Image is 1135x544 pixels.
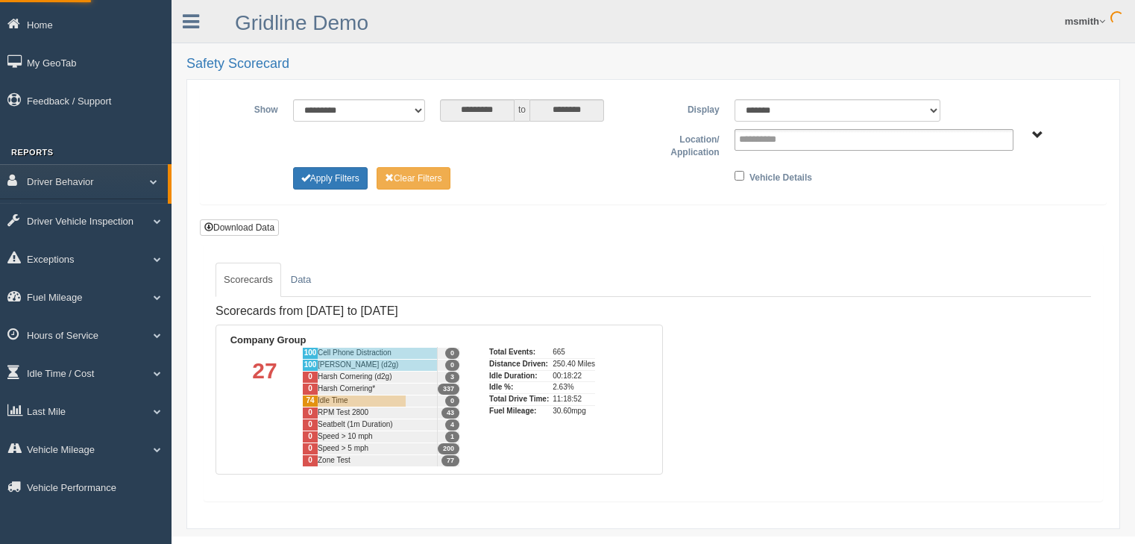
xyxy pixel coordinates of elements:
[653,99,727,117] label: Display
[377,167,450,190] button: Change Filter Options
[515,99,529,122] span: to
[212,99,286,117] label: Show
[445,419,459,431] span: 4
[445,431,459,443] span: 1
[302,395,318,407] div: 74
[441,407,459,419] span: 43
[445,396,459,407] span: 0
[293,167,368,190] button: Change Filter Options
[302,454,318,466] div: 0
[27,203,168,230] a: Driver Scorecard
[216,304,663,318] h4: Scorecards from [DATE] to [DATE]
[302,371,318,383] div: 0
[302,359,318,371] div: 100
[553,393,595,405] div: 11:18:52
[216,263,281,297] a: Scorecards
[553,358,595,370] div: 250.40 Miles
[302,347,318,359] div: 100
[227,347,302,466] div: 27
[200,219,279,236] button: Download Data
[489,393,549,405] div: Total Drive Time:
[749,167,812,185] label: Vehicle Details
[230,334,306,346] b: Company Group
[553,347,595,358] div: 665
[553,381,595,393] div: 2.63%
[302,431,318,443] div: 0
[186,57,1120,72] h2: Safety Scorecard
[283,263,319,297] a: Data
[553,405,595,417] div: 30.60mpg
[489,358,549,370] div: Distance Driven:
[445,360,459,371] span: 0
[302,407,318,419] div: 0
[489,347,549,358] div: Total Events:
[489,381,549,393] div: Idle %:
[553,370,595,382] div: 00:18:22
[438,443,459,454] span: 200
[441,455,459,466] span: 77
[302,383,318,395] div: 0
[302,419,318,431] div: 0
[445,348,459,359] span: 0
[438,384,459,395] span: 337
[445,372,459,383] span: 3
[302,443,318,454] div: 0
[235,11,368,34] a: Gridline Demo
[489,405,549,417] div: Fuel Mileage:
[489,370,549,382] div: Idle Duration:
[653,129,727,160] label: Location/ Application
